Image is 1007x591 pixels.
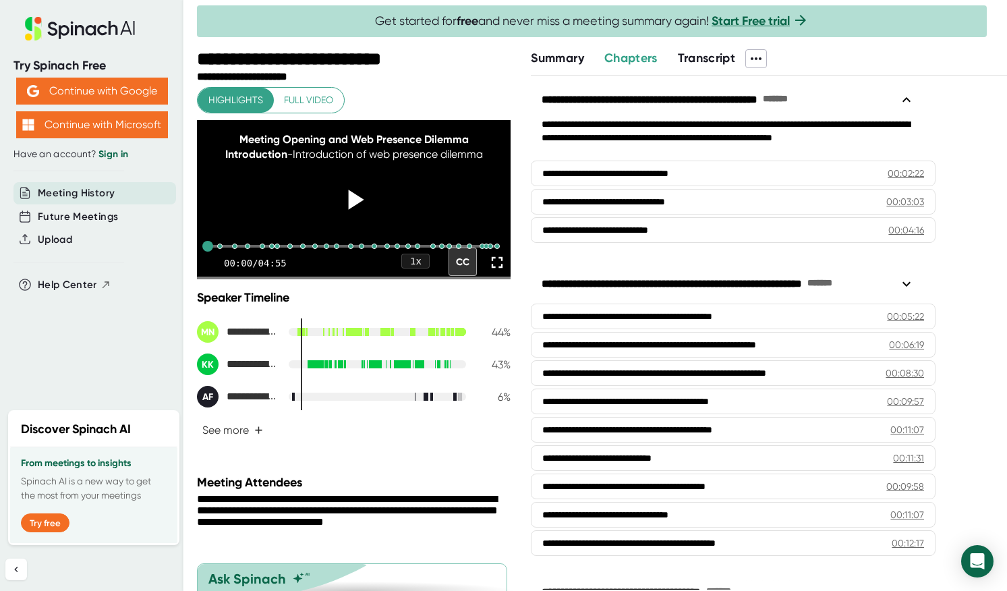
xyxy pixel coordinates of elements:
div: Amy Fitzenrider [197,386,278,407]
span: Summary [531,51,583,65]
span: Chapters [604,51,658,65]
div: 00:12:17 [892,536,924,550]
div: KK [197,354,219,375]
button: Upload [38,232,72,248]
button: See more+ [197,418,268,442]
div: 44 % [477,326,511,339]
div: Ask Spinach [208,571,286,587]
span: Highlights [208,92,263,109]
div: 00:09:58 [886,480,924,493]
span: + [254,425,263,436]
div: 00:08:30 [886,366,924,380]
button: Meeting History [38,186,115,201]
div: 00:03:03 [886,195,924,208]
a: Start Free trial [712,13,790,28]
div: AF [197,386,219,407]
div: Meeting Attendees [197,475,514,490]
div: CC [449,248,477,276]
div: 00:06:19 [889,338,924,351]
div: 00:11:07 [890,508,924,522]
span: Meeting Opening and Web Presence Dilemma Introduction [225,133,469,161]
div: MN [197,321,219,343]
div: Have an account? [13,148,170,161]
p: Spinach AI is a new way to get the most from your meetings [21,474,167,503]
div: 00:09:57 [887,395,924,408]
button: Summary [531,49,583,67]
div: 1 x [401,254,430,269]
div: 00:11:07 [890,423,924,437]
button: Collapse sidebar [5,559,27,580]
span: Get started for and never miss a meeting summary again! [375,13,809,29]
span: Transcript [678,51,736,65]
button: Transcript [678,49,736,67]
button: Highlights [198,88,274,113]
div: Mint Hill (Supply Chain Neighborhood) [197,321,278,343]
h2: Discover Spinach AI [21,420,131,439]
h3: From meetings to insights [21,458,167,469]
div: - Introduction of web presence dilemma [212,132,495,163]
div: 00:00 / 04:55 [224,258,287,269]
div: 00:02:22 [888,167,924,180]
div: 6 % [477,391,511,403]
div: Open Intercom Messenger [961,545,994,578]
button: Help Center [38,277,111,293]
div: 00:05:22 [887,310,924,323]
button: Continue with Google [16,78,168,105]
div: 00:11:31 [893,451,924,465]
button: Chapters [604,49,658,67]
b: free [457,13,478,28]
div: 00:04:16 [888,223,924,237]
div: Try Spinach Free [13,58,170,74]
button: Full video [273,88,344,113]
button: Try free [21,513,69,532]
a: Sign in [98,148,128,160]
button: Future Meetings [38,209,118,225]
div: Kristin Kiser [197,354,278,375]
img: Aehbyd4JwY73AAAAAElFTkSuQmCC [27,85,39,97]
span: Help Center [38,277,97,293]
span: Full video [284,92,333,109]
button: Continue with Microsoft [16,111,168,138]
div: Speaker Timeline [197,290,511,305]
div: 43 % [477,358,511,371]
